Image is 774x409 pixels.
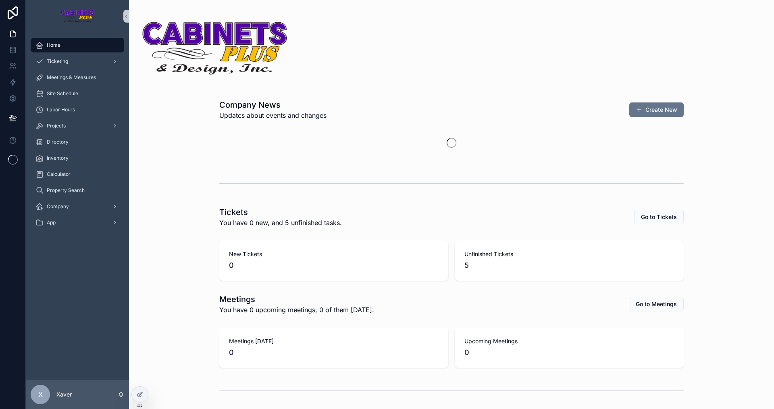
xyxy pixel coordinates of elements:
span: Go to Meetings [636,300,677,308]
span: X [38,390,43,399]
span: Site Schedule [47,90,78,97]
span: Labor Hours [47,106,75,113]
a: Projects [31,119,124,133]
h1: Meetings [219,294,374,305]
a: Site Schedule [31,86,124,101]
span: Ticketing [47,58,68,65]
span: Calculator [47,171,71,177]
a: Meetings & Measures [31,70,124,85]
span: Meetings & Measures [47,74,96,81]
span: Inventory [47,155,69,161]
span: 0 [229,260,439,271]
a: Labor Hours [31,102,124,117]
a: Directory [31,135,124,149]
div: scrollable content [26,32,129,240]
span: Upcoming Meetings [464,337,674,345]
a: Property Search [31,183,124,198]
a: Calculator [31,167,124,182]
span: Meetings [DATE] [229,337,439,345]
button: Create New [629,102,684,117]
span: Company [47,203,69,210]
a: Inventory [31,151,124,165]
a: Ticketing [31,54,124,69]
span: Home [47,42,60,48]
span: Property Search [47,187,85,194]
p: Xaver [56,390,72,399]
span: 5 [464,260,674,271]
span: Unfinished Tickets [464,250,674,258]
span: You have 0 upcoming meetings, 0 of them [DATE]. [219,305,374,315]
span: 0 [229,347,439,358]
span: App [47,219,56,226]
h1: Company News [219,99,327,111]
a: Company [31,199,124,214]
span: Go to Tickets [641,213,677,221]
span: Projects [47,123,66,129]
a: App [31,215,124,230]
button: Go to Meetings [629,297,684,311]
img: App logo [60,10,95,23]
span: You have 0 new, and 5 unfinished tasks. [219,218,342,227]
span: Updates about events and changes [219,111,327,120]
h1: Tickets [219,207,342,218]
span: Directory [47,139,69,145]
span: 0 [464,347,674,358]
span: New Tickets [229,250,439,258]
button: Go to Tickets [634,210,684,224]
a: Home [31,38,124,52]
img: 20164-Cabinets-Plus-Logo---Transparent---Small-Border.png [140,19,289,77]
